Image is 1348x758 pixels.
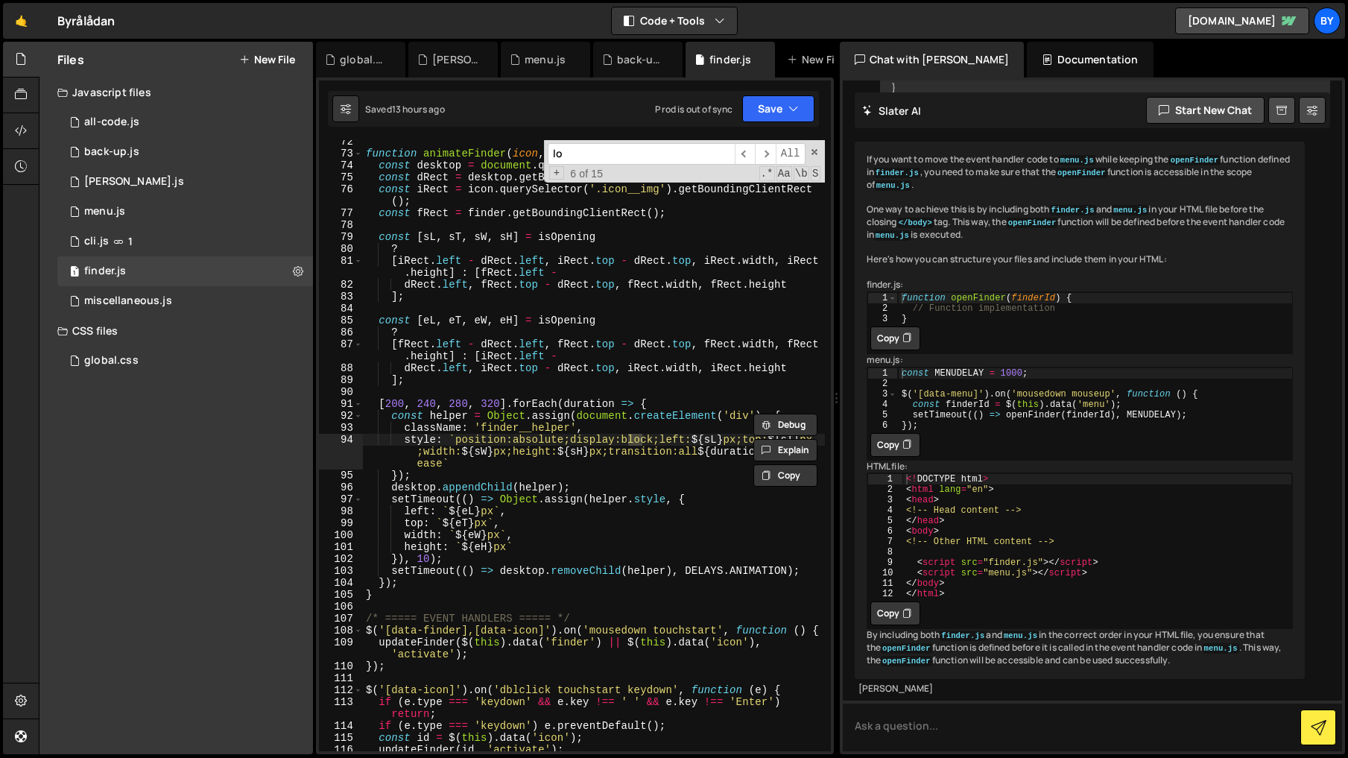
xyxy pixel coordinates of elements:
div: 78 [319,219,363,231]
a: 🤙 [3,3,39,39]
div: Javascript files [39,78,313,107]
div: 10338/24973.js [57,256,313,286]
div: 114 [319,720,363,732]
div: 5 [868,410,897,420]
div: 2 [868,484,902,495]
div: finder.js [709,52,751,67]
div: 111 [319,672,363,684]
div: 12 [868,589,902,599]
div: Saved [365,103,445,116]
a: [DOMAIN_NAME] [1175,7,1309,34]
div: 1 [868,474,902,484]
div: Byrålådan [57,12,115,30]
div: cli.js [84,235,109,248]
div: 10338/45273.js [57,167,313,197]
div: 11 [868,578,902,589]
div: 103 [319,565,363,577]
code: menu.js [1002,631,1039,641]
div: 10338/24192.css [57,346,313,376]
div: 10338/23371.js [57,227,313,256]
div: 10338/45238.js [57,197,313,227]
div: 106 [319,601,363,613]
button: Code + Tools [612,7,737,34]
button: Copy [870,326,920,350]
code: menu.js [1112,205,1148,215]
div: 1 [868,368,897,379]
button: Save [742,95,814,122]
div: 105 [319,589,363,601]
div: 110 [319,660,363,672]
code: menu.js [875,180,911,191]
div: 89 [319,374,363,386]
div: 88 [319,362,363,374]
div: 3 [868,495,902,505]
code: finder.js [874,168,920,178]
div: 85 [319,315,363,326]
div: 4 [868,505,902,516]
div: 3 [868,314,897,324]
code: menu.js [1059,155,1095,165]
div: 98 [319,505,363,517]
span: Toggle Replace mode [549,166,565,180]
div: 2 [868,303,897,314]
div: 80 [319,243,363,255]
code: menu.js [1203,643,1239,654]
div: menu.js [84,205,125,218]
div: 10338/45267.js [57,137,313,167]
div: 92 [319,410,363,422]
code: openFinder [881,643,932,654]
div: 4 [868,399,897,410]
div: 81 [319,255,363,279]
div: 94 [319,434,363,470]
div: 87 [319,338,363,362]
div: 79 [319,231,363,243]
button: Copy [870,601,920,625]
code: openFinder [1169,155,1221,165]
div: 104 [319,577,363,589]
div: 77 [319,207,363,219]
a: By [1314,7,1341,34]
div: 83 [319,291,363,303]
span: ​ [735,143,756,165]
code: finder.js [940,631,986,641]
div: 99 [319,517,363,529]
span: Whole Word Search [794,166,809,181]
div: 115 [319,732,363,744]
div: CSS files [39,316,313,346]
div: 82 [319,279,363,291]
div: 113 [319,696,363,720]
div: 13 hours ago [392,103,445,116]
button: Explain [753,439,817,461]
div: 7 [868,537,902,547]
div: 100 [319,529,363,541]
div: 86 [319,326,363,338]
div: 112 [319,684,363,696]
div: miscellaneous.js [84,294,172,308]
button: Copy [753,464,817,487]
button: Copy [870,433,920,457]
div: back-up.js [84,145,139,159]
div: 75 [319,171,363,183]
div: menu.js [525,52,566,67]
div: Chat with [PERSON_NAME] [840,42,1025,78]
div: 8 [868,547,902,558]
span: Search In Selection [811,166,820,181]
div: 74 [319,160,363,171]
span: 1 [70,267,79,279]
button: Start new chat [1146,97,1265,124]
button: Debug [753,414,817,436]
div: New File [787,52,849,67]
code: </body> [897,218,934,228]
div: Prod is out of sync [655,103,732,116]
div: 73 [319,148,363,160]
div: 9 [868,558,902,568]
div: 107 [319,613,363,625]
div: 72 [319,136,363,148]
div: 1 [868,293,897,303]
h2: Files [57,51,84,68]
div: 2 [868,379,897,389]
div: 101 [319,541,363,553]
div: 3 [868,389,897,399]
code: menu.js [874,230,911,241]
